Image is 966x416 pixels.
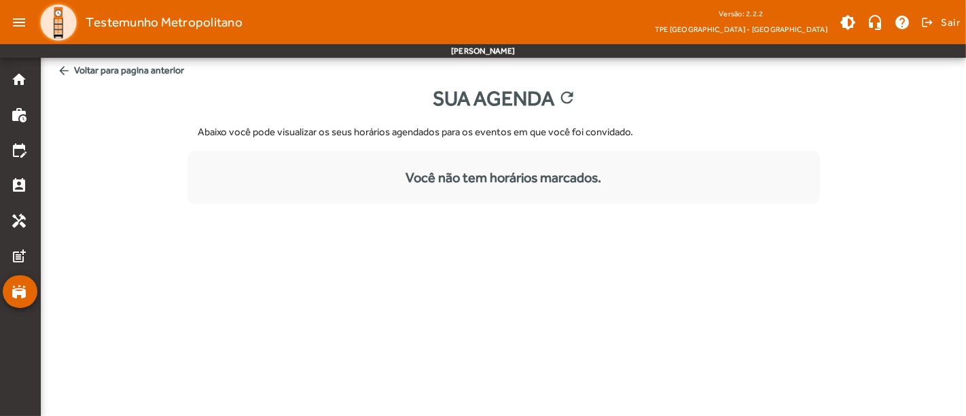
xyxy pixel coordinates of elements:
span: TPE [GEOGRAPHIC_DATA] - [GEOGRAPHIC_DATA] [655,22,827,36]
div: Sua agenda [52,83,955,114]
span: Sair [941,12,961,33]
span: Testemunho Metropolitano [86,12,243,33]
mat-icon: work_history [11,107,27,123]
mat-icon: perm_contact_calendar [11,177,27,194]
mat-icon: home [11,71,27,88]
div: Versão: 2.2.2 [655,5,827,22]
a: Testemunho Metropolitano [33,2,243,43]
span: Voltar para pagina anterior [52,58,955,83]
div: Abaixo você pode visualizar os seus horários agendados para os eventos em que você foi convidado. [187,114,820,151]
img: Logo TPE [38,2,79,43]
mat-icon: edit_calendar [11,142,27,158]
button: Sair [919,12,961,33]
mat-icon: refresh [558,88,574,109]
mat-icon: arrow_back [57,64,71,77]
div: Você não tem horários marcados. [187,167,820,188]
mat-icon: menu [5,9,33,36]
